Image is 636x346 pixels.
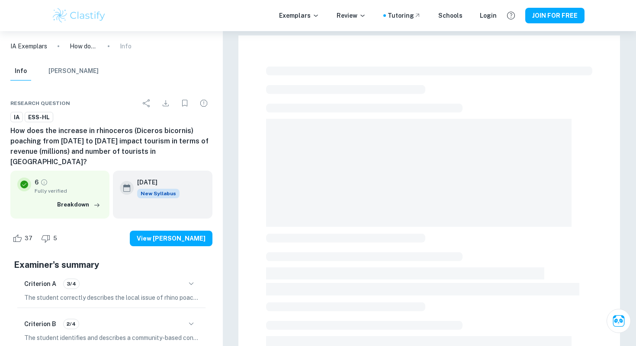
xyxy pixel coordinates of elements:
[157,95,174,112] div: Download
[10,232,37,245] div: Like
[176,95,193,112] div: Bookmark
[130,231,212,246] button: View [PERSON_NAME]
[14,258,209,271] h5: Examiner's summary
[51,7,106,24] img: Clastify logo
[70,41,97,51] p: How does the increase in rhinoceros (Diceros bicornis) poaching from [DATE] to [DATE] impact tour...
[337,11,366,20] p: Review
[35,187,103,195] span: Fully verified
[137,189,180,198] span: New Syllabus
[504,8,518,23] button: Help and Feedback
[64,280,79,288] span: 3/4
[10,62,31,81] button: Info
[11,113,22,122] span: IA
[48,62,99,81] button: [PERSON_NAME]
[480,11,497,20] a: Login
[438,11,463,20] a: Schools
[10,99,70,107] span: Research question
[120,41,132,51] p: Info
[10,126,212,167] h6: How does the increase in rhinoceros (Diceros bicornis) poaching from [DATE] to [DATE] impact tour...
[607,309,631,333] button: Ask Clai
[10,112,23,123] a: IA
[388,11,421,20] a: Tutoring
[137,178,173,187] h6: [DATE]
[24,333,199,343] p: The student identifies and describes a community-based conservation strategy aimed at addressing ...
[39,232,62,245] div: Dislike
[64,320,79,328] span: 2/4
[24,293,199,302] p: The student correctly describes the local issue of rhino poaching and its significant impact on t...
[40,178,48,186] a: Grade fully verified
[35,178,39,187] p: 6
[138,95,155,112] div: Share
[25,112,53,123] a: ESS-HL
[24,319,56,329] h6: Criterion B
[10,41,47,51] a: IA Exemplars
[137,189,180,198] div: Starting from the May 2026 session, the ESS IA requirements have changed. We created this exempla...
[48,234,62,243] span: 5
[20,234,37,243] span: 37
[195,95,212,112] div: Report issue
[525,8,585,23] button: JOIN FOR FREE
[24,279,56,289] h6: Criterion A
[25,113,53,122] span: ESS-HL
[55,198,103,211] button: Breakdown
[279,11,319,20] p: Exemplars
